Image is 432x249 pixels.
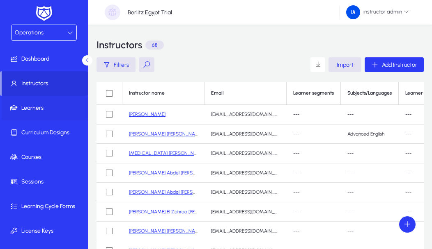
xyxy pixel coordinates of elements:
[2,178,90,186] span: Sessions
[129,189,255,195] a: [PERSON_NAME] Abdel [PERSON_NAME] [PERSON_NAME]
[2,145,90,170] a: Courses
[34,5,54,22] img: white-logo.png
[346,5,409,19] span: instructor admin
[2,120,90,145] a: Curriculum Designs
[382,61,417,68] span: Add Instructor
[205,163,287,183] td: [EMAIL_ADDRESS][DOMAIN_NAME]
[287,183,341,202] td: ---
[2,227,90,235] span: License Keys
[341,82,399,105] th: Subjects/Languages
[205,105,287,124] td: [EMAIL_ADDRESS][DOMAIN_NAME]
[2,47,90,71] a: Dashboard
[2,55,90,63] span: Dashboard
[129,90,165,96] div: Instructor name
[205,222,287,241] td: [EMAIL_ADDRESS][DOMAIN_NAME]
[205,202,287,222] td: [EMAIL_ADDRESS][DOMAIN_NAME]
[145,41,164,50] p: 68
[287,163,341,183] td: ---
[129,228,224,234] a: [PERSON_NAME] [PERSON_NAME] El Khamy
[114,61,129,68] span: Filters
[15,29,44,36] span: Operations
[365,57,424,72] button: Add Instructor
[287,222,341,241] td: ---
[341,163,399,183] td: ---
[129,111,165,117] a: [PERSON_NAME]
[205,124,287,144] td: [EMAIL_ADDRESS][DOMAIN_NAME]
[129,131,241,137] a: [PERSON_NAME] [PERSON_NAME] [PERSON_NAME]
[205,144,287,163] td: [EMAIL_ADDRESS][DOMAIN_NAME]
[287,124,341,144] td: ---
[128,9,172,16] p: Berlitz Egypt Trial
[211,90,224,96] div: Email
[341,222,399,241] td: ---
[2,194,90,219] a: Learning Cycle Forms
[2,79,88,88] span: Instructors
[205,183,287,202] td: [EMAIL_ADDRESS][DOMAIN_NAME]
[287,105,341,124] td: ---
[129,150,243,156] a: [MEDICAL_DATA] [PERSON_NAME] [PERSON_NAME]
[340,5,416,20] button: instructor admin
[341,202,399,222] td: ---
[105,5,120,20] img: organization-placeholder.png
[346,5,360,19] img: 239.png
[341,183,399,202] td: ---
[341,144,399,163] td: ---
[129,170,217,176] a: [PERSON_NAME] Abdel [PERSON_NAME]
[97,57,136,72] button: Filters
[2,202,90,211] span: Learning Cycle Forms
[287,144,341,163] td: ---
[129,90,198,96] div: Instructor name
[337,61,354,68] span: Import
[2,170,90,194] a: Sessions
[287,82,341,105] th: Learner segments
[341,105,399,124] td: ---
[2,219,90,243] a: License Keys
[211,90,280,96] div: Email
[129,209,263,215] a: [PERSON_NAME] El Zahraa [PERSON_NAME] [PERSON_NAME]
[2,104,90,112] span: Learners
[97,40,142,50] h3: Instructors
[2,96,90,120] a: Learners
[287,202,341,222] td: ---
[2,129,90,137] span: Curriculum Designs
[341,124,399,144] td: Advanced English
[329,57,361,72] button: Import
[2,153,90,161] span: Courses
